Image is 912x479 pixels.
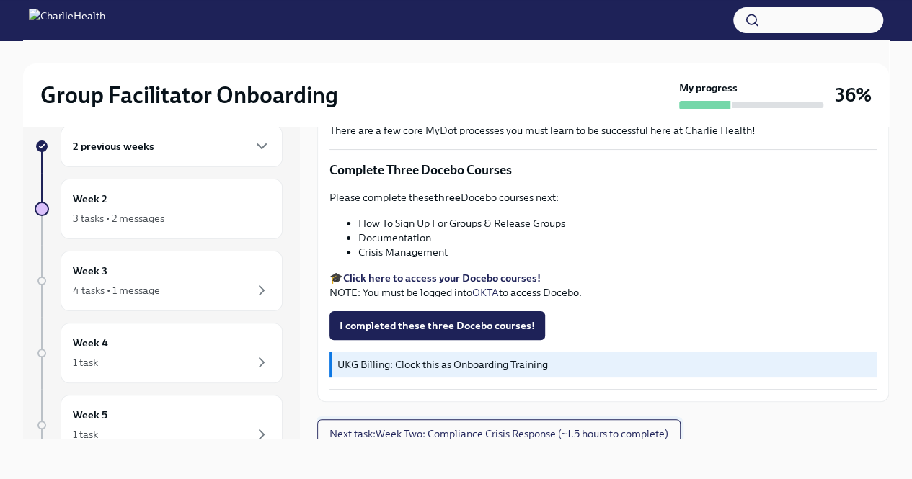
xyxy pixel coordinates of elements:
div: 3 tasks • 2 messages [73,211,164,225]
li: Documentation [358,230,877,245]
div: 4 tasks • 1 message [73,283,160,297]
a: Week 51 task [35,395,283,455]
a: Week 23 tasks • 2 messages [35,179,283,239]
a: Week 34 tasks • 1 message [35,251,283,311]
span: Next task : Week Two: Compliance Crisis Response (~1.5 hours to complete) [329,426,668,441]
a: OKTA [472,286,499,299]
a: Week 41 task [35,323,283,383]
h6: Week 4 [73,335,108,351]
strong: three [434,191,461,204]
p: UKG Billing: Clock this as Onboarding Training [337,357,871,372]
p: 🎓 NOTE: You must be logged into to access Docebo. [329,271,877,300]
div: 2 previous weeks [61,125,283,167]
h2: Group Facilitator Onboarding [40,81,338,109]
h6: Week 5 [73,407,107,423]
div: 1 task [73,355,98,370]
span: I completed these three Docebo courses! [340,318,535,333]
p: Complete Three Docebo Courses [329,161,877,179]
li: Crisis Management [358,245,877,259]
img: CharlieHealth [29,9,105,32]
h6: Week 3 [73,263,107,279]
p: There are a few core MyDot processes you must learn to be successful here at Charlie Health! [329,123,877,138]
li: How To Sign Up For Groups & Release Groups [358,216,877,230]
p: Please complete these Docebo courses next: [329,190,877,205]
button: Next task:Week Two: Compliance Crisis Response (~1.5 hours to complete) [317,419,681,448]
button: I completed these three Docebo courses! [329,311,545,340]
strong: My progress [679,81,738,95]
a: Click here to access your Docebo courses! [343,272,541,285]
h6: 2 previous weeks [73,138,154,154]
h6: Week 2 [73,191,107,207]
h3: 36% [835,82,872,108]
div: 1 task [73,427,98,442]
